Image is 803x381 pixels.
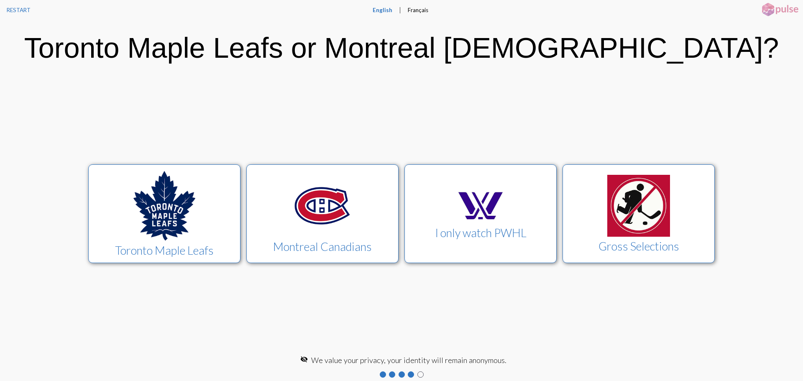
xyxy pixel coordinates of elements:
[24,31,779,64] div: Toronto Maple Leafs or Montreal [DEMOGRAPHIC_DATA]?
[291,174,354,237] img: Montreal Canadians
[300,355,308,363] mat-icon: visibility_off
[88,164,240,263] button: Toronto Maple LeafsToronto Maple Leafs
[311,355,506,365] span: We value your privacy, your identity will remain anonymous.
[133,171,196,241] img: Toronto Maple Leafs
[96,243,233,257] div: Toronto Maple Leafs
[412,226,549,240] div: I only watch PWHL
[563,164,715,263] button: Gross SelectionsGross Selections
[570,239,707,253] div: Gross Selections
[404,164,557,263] button: I only watch PWHLI only watch PWHL
[759,2,801,17] img: pulsehorizontalsmall.png
[246,164,399,263] button: Montreal CanadiansMontreal Canadians
[254,240,391,253] div: Montreal Canadians
[607,175,670,237] img: Gross Selections
[449,188,512,223] img: I only watch PWHL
